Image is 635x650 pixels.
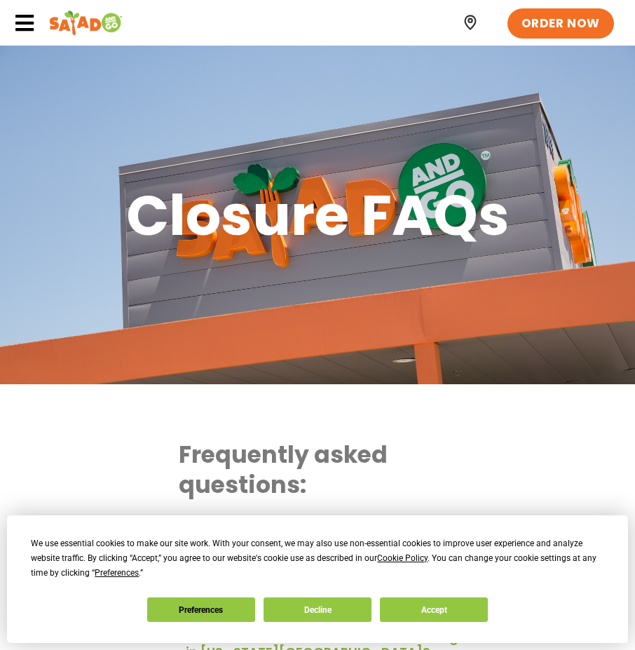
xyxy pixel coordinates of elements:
button: Decline [264,597,371,622]
h1: Closure FAQs [126,187,510,243]
span: Cookie Policy [377,553,428,563]
div: Cookie Consent Prompt [7,515,628,643]
button: Accept [380,597,488,622]
span: Preferences [95,568,139,578]
span: ORDER NOW [521,15,600,32]
h2: Frequently asked questions: [179,440,469,501]
button: Preferences [147,597,255,622]
div: We use essential cookies to make our site work. With your consent, we may also use non-essential ... [31,536,603,581]
img: Header logo [49,9,123,37]
a: ORDER NOW [507,8,614,39]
